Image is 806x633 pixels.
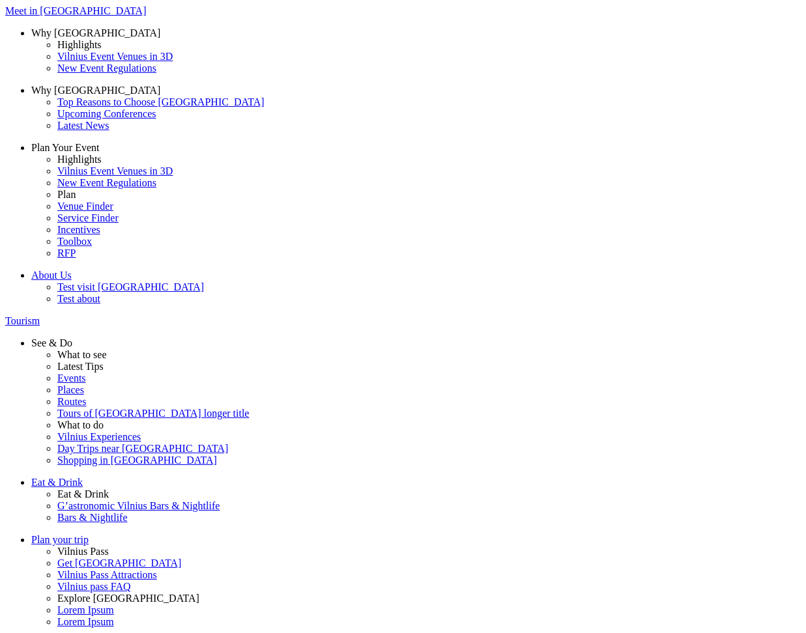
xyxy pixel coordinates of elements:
span: Plan your trip [31,534,89,545]
a: Vilnius Pass Attractions [57,569,801,581]
a: Vilnius Event Venues in 3D [57,165,801,177]
span: Tours of [GEOGRAPHIC_DATA] longer title [57,408,249,419]
span: Highlights [57,39,102,50]
a: Shopping in [GEOGRAPHIC_DATA] [57,455,801,466]
a: Vilnius Experiences [57,431,801,443]
span: What to do [57,419,104,430]
span: Events [57,373,86,384]
span: Vilnius Experiences [57,431,141,442]
a: Service Finder [57,212,801,224]
span: Incentives [57,224,100,235]
a: Plan your trip [31,534,801,546]
span: What to see [57,349,107,360]
span: G’astronomic Vilnius Bars & Nightlife [57,500,220,511]
a: Upcoming Conferences [57,108,801,120]
a: Day Trips near [GEOGRAPHIC_DATA] [57,443,801,455]
a: Vilnius Event Venues in 3D [57,51,801,63]
span: Explore [GEOGRAPHIC_DATA] [57,593,199,604]
span: Toolbox [57,236,92,247]
a: Meet in [GEOGRAPHIC_DATA] [5,5,801,17]
a: Latest News [57,120,801,132]
span: Get [GEOGRAPHIC_DATA] [57,557,181,569]
span: Routes [57,396,86,407]
span: Vilnius Pass Attractions [57,569,157,580]
a: Get [GEOGRAPHIC_DATA] [57,557,801,569]
span: Bars & Nightlife [57,512,128,523]
a: Lorem Ipsum [57,604,801,616]
span: RFP [57,247,76,259]
span: Highlights [57,154,102,165]
span: See & Do [31,337,72,348]
span: Latest Tips [57,361,104,372]
a: Incentives [57,224,801,236]
a: Tours of [GEOGRAPHIC_DATA] longer title [57,408,801,419]
a: Top Reasons to Choose [GEOGRAPHIC_DATA] [57,96,801,108]
span: Vilnius Event Venues in 3D [57,51,173,62]
span: Venue Finder [57,201,113,212]
span: New Event Regulations [57,177,156,188]
a: G’astronomic Vilnius Bars & Nightlife [57,500,801,512]
span: Eat & Drink [57,488,109,499]
span: New Event Regulations [57,63,156,74]
span: Plan Your Event [31,142,99,153]
span: Why [GEOGRAPHIC_DATA] [31,85,160,96]
span: Meet in [GEOGRAPHIC_DATA] [5,5,146,16]
a: Venue Finder [57,201,801,212]
a: Places [57,384,801,396]
a: About Us [31,270,801,281]
span: Vilnius Event Venues in 3D [57,165,173,176]
a: Bars & Nightlife [57,512,801,524]
a: Vilnius pass FAQ [57,581,801,593]
a: Test visit [GEOGRAPHIC_DATA] [57,281,801,293]
a: RFP [57,247,801,259]
span: Places [57,384,84,395]
a: Routes [57,396,801,408]
span: Lorem Ipsum [57,604,114,615]
span: Why [GEOGRAPHIC_DATA] [31,27,160,38]
span: Tourism [5,315,40,326]
span: Service Finder [57,212,119,223]
a: New Event Regulations [57,63,801,74]
a: New Event Regulations [57,177,801,189]
a: Toolbox [57,236,801,247]
a: Tourism [5,315,801,327]
span: Lorem Ipsum [57,616,114,627]
span: Vilnius pass FAQ [57,581,131,592]
span: Day Trips near [GEOGRAPHIC_DATA] [57,443,228,454]
span: Vilnius Pass [57,546,109,557]
span: Plan [57,189,76,200]
a: Events [57,373,801,384]
a: Lorem Ipsum [57,616,801,628]
a: Eat & Drink [31,477,801,488]
span: About Us [31,270,72,281]
span: Eat & Drink [31,477,83,488]
span: Shopping in [GEOGRAPHIC_DATA] [57,455,217,466]
a: Test about [57,293,801,305]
